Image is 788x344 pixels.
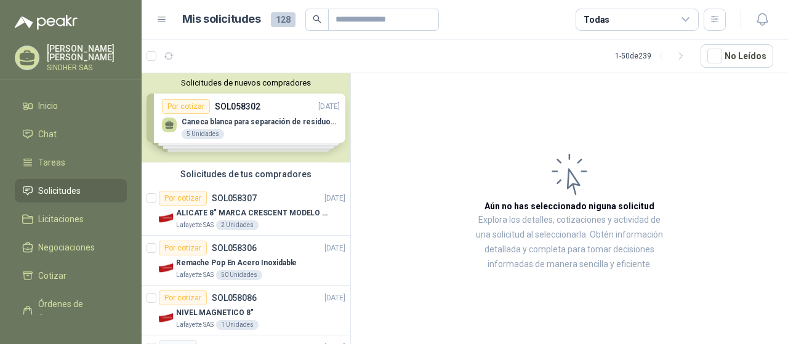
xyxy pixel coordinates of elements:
img: Company Logo [159,260,174,275]
p: SINDHER SAS [47,64,127,71]
p: Lafayette SAS [176,270,214,280]
p: NIVEL MAGNETICO 8" [176,307,254,319]
a: Chat [15,122,127,146]
span: 128 [271,12,295,27]
span: Negociaciones [38,241,95,254]
button: Solicitudes de nuevos compradores [147,78,345,87]
span: Chat [38,127,57,141]
span: Órdenes de Compra [38,297,115,324]
h1: Mis solicitudes [182,10,261,28]
p: [PERSON_NAME] [PERSON_NAME] [47,44,127,62]
div: Todas [584,13,609,26]
div: Solicitudes de tus compradores [142,162,350,186]
a: Solicitudes [15,179,127,202]
a: Cotizar [15,264,127,287]
span: Inicio [38,99,58,113]
span: Licitaciones [38,212,84,226]
p: Remache Pop En Acero Inoxidable [176,257,297,269]
p: SOL058306 [212,244,257,252]
p: Lafayette SAS [176,320,214,330]
a: Negociaciones [15,236,127,259]
p: Lafayette SAS [176,220,214,230]
img: Logo peakr [15,15,78,30]
div: Solicitudes de nuevos compradoresPor cotizarSOL058302[DATE] Caneca blanca para separación de resi... [142,73,350,162]
div: Por cotizar [159,191,207,206]
span: Tareas [38,156,65,169]
a: Por cotizarSOL058306[DATE] Company LogoRemache Pop En Acero InoxidableLafayette SAS50 Unidades [142,236,350,286]
p: [DATE] [324,292,345,304]
div: Por cotizar [159,290,207,305]
div: 50 Unidades [216,270,262,280]
p: SOL058307 [212,194,257,202]
img: Company Logo [159,310,174,325]
div: 1 - 50 de 239 [615,46,691,66]
a: Inicio [15,94,127,118]
p: [DATE] [324,193,345,204]
span: Solicitudes [38,184,81,198]
img: Company Logo [159,210,174,225]
div: 1 Unidades [216,320,259,330]
span: Cotizar [38,269,66,282]
span: search [313,15,321,23]
button: No Leídos [701,44,773,68]
a: Por cotizarSOL058307[DATE] Company LogoALICATE 8" MARCA CRESCENT MODELO 38008tvLafayette SAS2 Uni... [142,186,350,236]
div: 2 Unidades [216,220,259,230]
p: [DATE] [324,242,345,254]
a: Tareas [15,151,127,174]
p: Explora los detalles, cotizaciones y actividad de una solicitud al seleccionarla. Obtén informaci... [474,213,665,272]
a: Licitaciones [15,207,127,231]
p: ALICATE 8" MARCA CRESCENT MODELO 38008tv [176,207,329,219]
a: Órdenes de Compra [15,292,127,329]
p: SOL058086 [212,294,257,302]
h3: Aún no has seleccionado niguna solicitud [484,199,654,213]
a: Por cotizarSOL058086[DATE] Company LogoNIVEL MAGNETICO 8"Lafayette SAS1 Unidades [142,286,350,335]
div: Por cotizar [159,241,207,255]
